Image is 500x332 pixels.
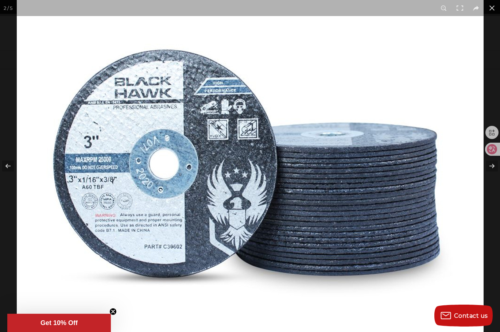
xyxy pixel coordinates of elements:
button: Contact us [434,305,493,327]
button: Close teaser [109,308,117,315]
span: Get 10% Off [40,319,78,327]
button: Next (arrow right) [474,148,500,184]
span: Contact us [454,312,488,319]
div: Get 10% OffClose teaser [7,314,111,332]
